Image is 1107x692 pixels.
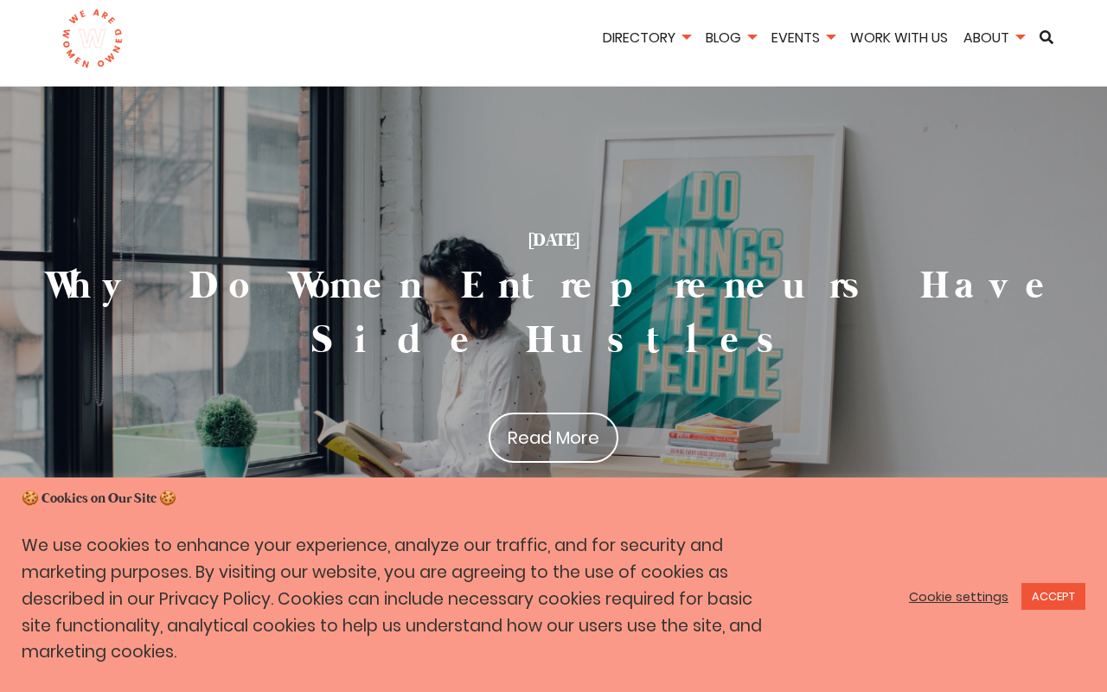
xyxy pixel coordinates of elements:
[909,589,1008,605] a: Cookie settings
[489,413,618,463] a: Read More
[844,28,954,48] a: Work With Us
[700,28,762,48] a: Blog
[765,27,841,52] li: Events
[17,229,1090,253] h4: [DATE]
[61,9,123,69] img: logo
[957,28,1030,48] a: About
[597,27,696,52] li: Directory
[17,260,1090,369] h1: Why Do Women Entrepreneurs Have Side Hustles
[765,28,841,48] a: Events
[597,28,696,48] a: Directory
[22,533,766,666] p: We use cookies to enhance your experience, analyze our traffic, and for security and marketing pu...
[1033,30,1059,44] a: Search
[1021,583,1085,610] a: ACCEPT
[22,490,1085,509] h5: 🍪 Cookies on Our Site 🍪
[957,27,1030,52] li: About
[700,27,762,52] li: Blog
